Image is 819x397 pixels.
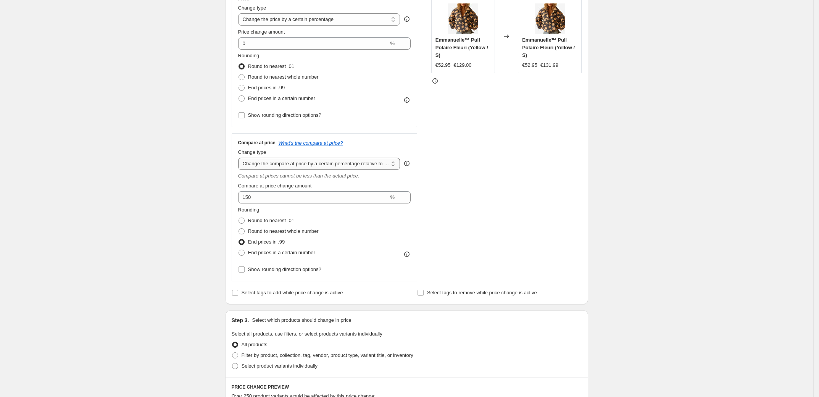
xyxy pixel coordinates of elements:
[248,228,319,234] span: Round to nearest whole number
[242,352,413,358] span: Filter by product, collection, tag, vendor, product type, variant title, or inventory
[238,191,389,203] input: 20
[454,61,472,69] strike: €129.00
[242,342,268,347] span: All products
[248,112,321,118] span: Show rounding direction options?
[522,61,537,69] div: €52.95
[248,85,285,90] span: End prices in .99
[238,37,389,50] input: -15
[248,266,321,272] span: Show rounding direction options?
[252,316,351,324] p: Select which products should change in price
[248,63,294,69] span: Round to nearest .01
[238,53,260,58] span: Rounding
[522,37,575,58] span: Emmanuelle™ Pull Polaire Fleuri (Yellow / S)
[242,363,318,369] span: Select product variants individually
[248,250,315,255] span: End prices in a certain number
[232,316,249,324] h2: Step 3.
[248,239,285,245] span: End prices in .99
[390,40,395,46] span: %
[448,3,478,34] img: Mainimage_02_1_4fa7fed8-f062-454e-ae1b-20b2c7e8f6db_80x.jpg
[248,74,319,80] span: Round to nearest whole number
[232,331,382,337] span: Select all products, use filters, or select products variants individually
[279,140,343,146] button: What's the compare at price?
[248,95,315,101] span: End prices in a certain number
[238,183,312,189] span: Compare at price change amount
[238,140,276,146] h3: Compare at price
[238,207,260,213] span: Rounding
[535,3,565,34] img: Mainimage_02_1_4fa7fed8-f062-454e-ae1b-20b2c7e8f6db_80x.jpg
[248,218,294,223] span: Round to nearest .01
[435,61,451,69] div: €52.95
[403,15,411,23] div: help
[427,290,537,295] span: Select tags to remove while price change is active
[238,5,266,11] span: Change type
[238,173,360,179] i: Compare at prices cannot be less than the actual price.
[232,384,582,390] h6: PRICE CHANGE PREVIEW
[540,61,558,69] strike: €131.99
[238,29,285,35] span: Price change amount
[242,290,343,295] span: Select tags to add while price change is active
[403,160,411,167] div: help
[390,194,395,200] span: %
[238,149,266,155] span: Change type
[435,37,488,58] span: Emmanuelle™ Pull Polaire Fleuri (Yellow / S)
